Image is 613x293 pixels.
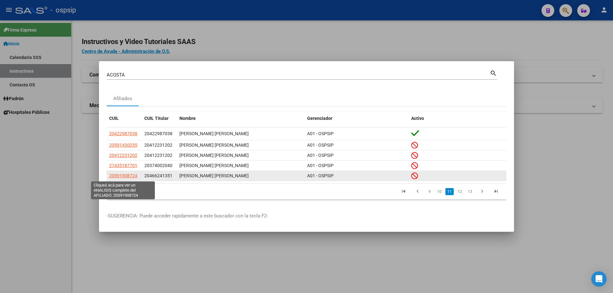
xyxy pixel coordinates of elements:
span: CUIL [109,116,119,121]
a: go to last page [490,188,502,195]
span: CUIL Titular [144,116,169,121]
span: 20591430255 [109,143,137,148]
span: A01 - OSPSIP [307,143,334,148]
div: [PERSON_NAME] [PERSON_NAME] [179,152,302,159]
span: 20412231202 [144,153,172,158]
a: 10 [435,188,443,195]
a: go to previous page [412,188,424,195]
span: A01 - OSPSIP [307,163,334,168]
li: page 9 [425,186,434,197]
span: 20422987038 [109,131,137,136]
div: [PERSON_NAME] [PERSON_NAME] [179,130,302,137]
span: 20422987038 [144,131,172,136]
li: page 10 [434,186,444,197]
datatable-header-cell: Nombre [177,112,305,125]
a: 9 [426,188,433,195]
a: go to first page [397,188,410,195]
div: 489 total [107,184,185,200]
span: 20412231202 [109,153,137,158]
span: 20374002040 [144,163,172,168]
a: 11 [445,188,454,195]
span: 20412231202 [144,143,172,148]
li: page 12 [455,186,465,197]
div: [PERSON_NAME] [PERSON_NAME] [179,172,302,179]
li: page 11 [444,186,455,197]
a: 12 [456,188,464,195]
div: Open Intercom Messenger [591,271,607,287]
datatable-header-cell: CUIL [107,112,142,125]
span: A01 - OSPSIP [307,173,334,178]
datatable-header-cell: CUIL Titular [142,112,177,125]
span: A01 - OSPSIP [307,153,334,158]
span: 20591908724 [109,173,137,178]
span: 20466241351 [144,173,172,178]
a: 13 [466,188,474,195]
div: [PERSON_NAME] [PERSON_NAME] [179,162,302,169]
span: Gerenciador [307,116,332,121]
span: 27435187701 [109,163,137,168]
li: page 13 [465,186,475,197]
datatable-header-cell: Activo [409,112,506,125]
datatable-header-cell: Gerenciador [305,112,409,125]
p: -SUGERENCIA: Puede acceder rapidamente a este buscador con la tecla F2- [107,212,506,220]
div: [PERSON_NAME] [PERSON_NAME] [179,142,302,149]
span: A01 - OSPSIP [307,131,334,136]
mat-icon: search [490,69,497,77]
div: Afiliados [113,95,132,102]
span: Activo [411,116,424,121]
a: go to next page [476,188,488,195]
span: Nombre [179,116,196,121]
